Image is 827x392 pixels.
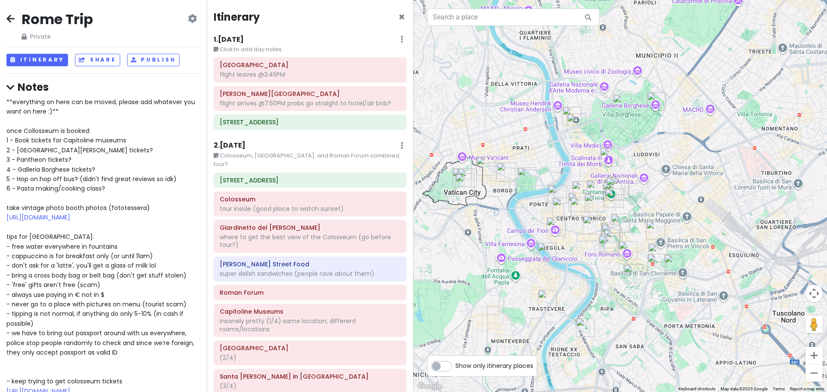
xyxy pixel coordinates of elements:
div: Del Giudice Roma [548,185,567,204]
div: Sistine Chapel [458,168,477,187]
button: Drag Pegman onto the map to open Street View [805,316,823,333]
h6: Leonardo da Vinci International Airport [220,90,401,98]
h4: Itinerary [214,10,260,24]
div: Capitoline Museums [599,235,618,254]
div: Borghiciana Pastificio Artigianale [497,163,516,182]
div: The Court Bar. Palazzo Manfredi [664,254,683,273]
div: Pastasciutta [476,157,495,176]
span: Map data ©2025 Google [721,386,768,391]
div: Santa Maria in Aracoeli Basilica [603,229,622,248]
div: Colosseum [647,254,666,273]
div: Leather Craftsman [609,176,628,195]
h6: Via Marmorata, 16 [220,176,401,184]
a: Terms [773,386,785,391]
div: Trastevere [538,290,557,309]
h6: Capitoline Museums [220,308,401,315]
div: Trevi Fountain [603,182,622,201]
h6: Santa Maria in Aracoeli Basilica [220,373,401,380]
div: Giolitti [572,181,591,200]
h6: Roman Forum [220,289,401,296]
a: Report a map error [790,386,824,391]
div: tour inside (good place to watch sunset) [220,205,401,213]
div: Spanish Steps [600,148,619,167]
button: Publish [127,54,180,66]
div: flight leaves @3:45PM [220,71,401,78]
button: Zoom out [805,364,823,382]
div: Monument to Victor Emmanuel II [602,224,621,243]
div: super delish sandwiches (people rave about them) [220,270,401,278]
span: Private [22,32,93,41]
button: Keyboard shortcuts [678,386,715,392]
input: Search a place [427,9,600,26]
div: Campo de' Fiori [547,217,566,236]
a: Open this area in Google Maps (opens a new window) [416,381,444,392]
span: Close itinerary [398,10,405,24]
h6: Dublin Airport [220,61,401,69]
div: Castel Sant'Angelo [517,167,536,186]
div: Capitoline Hill [600,233,619,252]
div: Galleria Borghese [647,92,666,111]
div: Mizio's Street Food [646,221,665,240]
div: Villa Borghese [613,94,632,113]
h6: Via Marmorata, 16 [220,118,401,126]
div: Ristorante Taberna Patrizi e Plebei [606,177,629,201]
h6: Giardinetto del Monte Oppio [220,224,401,231]
div: Vatican City [452,168,471,187]
h6: Capitoline Hill [220,344,401,352]
small: Click to add day notes [214,45,407,54]
div: Via Marmorata, 16 [576,318,595,337]
h6: 2 . [DATE] [214,141,246,150]
div: where to get the best view of the Colosseum (go before tour?) [220,233,401,249]
h4: Notes [6,80,200,94]
div: Piazza Navona [553,198,572,216]
div: Roman Forum [619,241,637,260]
h2: Rome Trip [22,10,93,28]
div: Pastasciutta [563,107,581,126]
div: Pastasciutta [605,188,624,207]
h6: 1 . [DATE] [214,35,244,44]
div: (3/4) [220,382,401,390]
div: Osteria da Fortunata - Pantheon [568,193,587,212]
h6: Colosseum [220,195,401,203]
button: Zoom in [805,347,823,364]
a: [URL][DOMAIN_NAME] [6,213,70,222]
div: Oro Bistrot [611,214,630,233]
div: Altare della Patria [601,222,620,241]
div: Palatine Hill [624,264,643,283]
img: Google [416,381,444,392]
div: Saint Peter’s Basilica [455,173,474,192]
button: Itinerary [6,54,68,66]
span: Show only itinerary places [455,361,533,370]
button: Close [398,12,405,22]
button: Map camera controls [805,285,823,302]
div: Piazza del Popolo [567,114,586,133]
div: Piazza Colonna [587,180,606,199]
div: Chiesa di Sant'Ignazio di Loyola [584,193,603,212]
small: Colosseum, [GEOGRAPHIC_DATA], and Roman Forum combined tour? [214,151,407,169]
h6: Mizio's Street Food [220,260,401,268]
div: Chiesa del Gesù. [583,216,602,235]
button: Share [75,54,120,66]
div: (2/4) [220,354,401,361]
div: Pantheon [570,197,589,216]
div: insanely pretty (1/4) same location, different rooms/locations [220,317,401,333]
div: flight arrives @7:50PM probs go straight to hotel/air bnb? [220,99,401,107]
div: Piazza Trilussa [538,243,557,262]
div: Giardinetto del Monte Oppio [648,244,667,262]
